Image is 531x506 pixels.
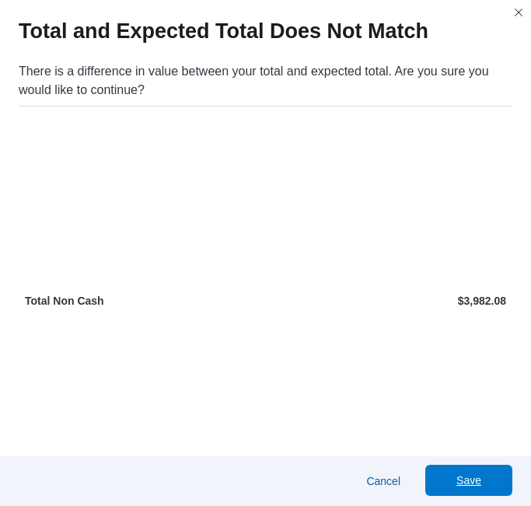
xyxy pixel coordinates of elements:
span: Cancel [366,473,400,489]
p: Total Non Cash [25,293,263,309]
button: Closes this modal window [509,3,528,22]
button: Save [425,465,512,496]
button: Cancel [360,466,407,497]
span: Save [456,473,481,488]
h1: Total and Expected Total Does Not Match [19,19,428,44]
p: $3,982.08 [269,293,507,309]
div: There is a difference in value between your total and expected total. Are you sure you would like... [19,62,512,99]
